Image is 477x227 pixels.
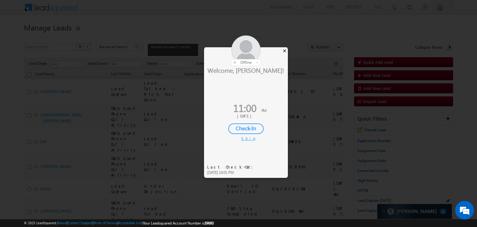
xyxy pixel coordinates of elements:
[228,123,264,134] div: Check-In
[93,221,117,225] a: Terms of Service
[204,221,214,225] span: 39660
[261,108,266,113] span: PM
[207,170,257,175] div: [DATE] 10:01 PM
[240,60,252,65] span: offline
[118,221,142,225] a: Acceptable Use
[209,113,283,119] div: [DATE]
[143,221,214,225] span: Your Leadsquared Account Number is
[281,47,288,54] div: ×
[58,221,67,225] a: About
[241,136,251,141] div: Skip
[207,164,257,170] div: Last Check-Out:
[233,101,257,115] span: 11:00
[24,220,214,226] span: © 2025 LeadSquared | | | | |
[68,221,92,225] a: Contact Support
[204,66,288,74] div: Welcome, [PERSON_NAME]!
